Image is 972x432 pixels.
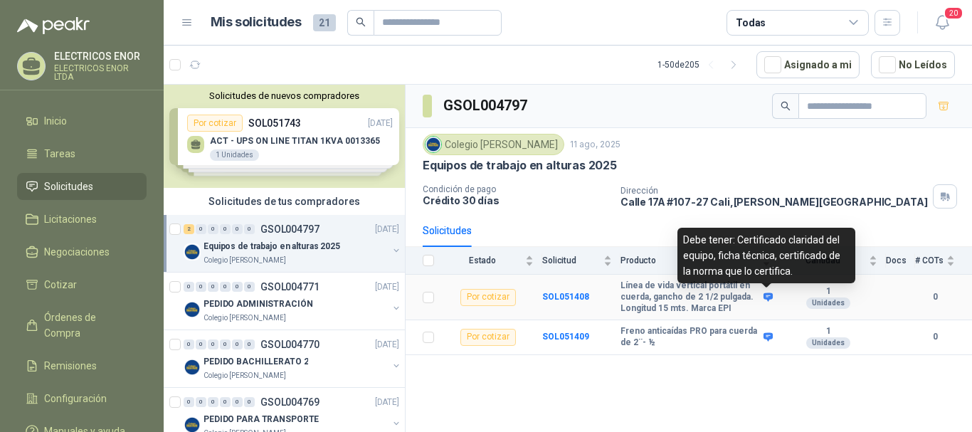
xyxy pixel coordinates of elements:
div: 1 - 50 de 205 [657,53,745,76]
span: Remisiones [44,358,97,374]
h1: Mis solicitudes [211,12,302,33]
p: Colegio [PERSON_NAME] [204,312,286,324]
span: Configuración [44,391,107,406]
a: SOL051408 [542,292,589,302]
a: Tareas [17,140,147,167]
p: 11 ago, 2025 [570,138,620,152]
span: 20 [944,6,963,20]
b: 1 [779,286,877,297]
div: Unidades [806,337,850,349]
th: # COTs [915,247,972,275]
p: Crédito 30 días [423,194,609,206]
div: 0 [244,339,255,349]
th: Producto [620,247,779,275]
span: 21 [313,14,336,31]
b: 1 [779,326,877,337]
p: ELECTRICOS ENOR LTDA [54,64,147,81]
div: Unidades [806,297,850,309]
div: Por cotizar [460,289,516,306]
div: 0 [208,397,218,407]
p: [DATE] [375,338,399,352]
div: 0 [220,224,231,234]
th: Solicitud [542,247,620,275]
div: 0 [184,339,194,349]
span: Producto [620,255,759,265]
p: Calle 17A #107-27 Cali , [PERSON_NAME][GEOGRAPHIC_DATA] [620,196,928,208]
button: 20 [929,10,955,36]
div: 0 [232,224,243,234]
img: Company Logo [184,301,201,318]
b: 0 [915,290,955,304]
button: No Leídos [871,51,955,78]
img: Company Logo [184,243,201,260]
p: GSOL004797 [260,224,319,234]
a: Configuración [17,385,147,412]
button: Solicitudes de nuevos compradores [169,90,399,101]
a: SOL051409 [542,332,589,342]
p: PEDIDO PARA TRANSPORTE [204,413,319,426]
div: 0 [184,282,194,292]
p: GSOL004770 [260,339,319,349]
div: 0 [232,282,243,292]
a: Órdenes de Compra [17,304,147,347]
div: 0 [232,397,243,407]
span: Tareas [44,146,75,162]
p: Equipos de trabajo en alturas 2025 [423,158,617,173]
h3: GSOL004797 [443,95,529,117]
div: 0 [220,339,231,349]
div: 0 [208,339,218,349]
div: 0 [208,224,218,234]
div: Solicitudes de nuevos compradoresPor cotizarSOL051743[DATE] ACT - UPS ON LINE TITAN 1KVA 00133651... [164,85,405,188]
p: PEDIDO ADMINISTRACIÓN [204,297,312,311]
span: Licitaciones [44,211,97,227]
div: 0 [196,339,206,349]
a: Licitaciones [17,206,147,233]
div: Por cotizar [460,329,516,346]
span: Órdenes de Compra [44,310,133,341]
span: # COTs [915,255,944,265]
div: 0 [196,397,206,407]
a: Remisiones [17,352,147,379]
div: Colegio [PERSON_NAME] [423,134,564,155]
div: Debe tener: Certificado claridad del equipo, ficha técnica, certificado de la norma que lo certif... [677,228,855,283]
a: Solicitudes [17,173,147,200]
b: Línea de vida vertical portátil en cuerda, gancho de 2 1/2 pulgada. Longitud 15 mts. Marca EPI [620,280,760,314]
p: Condición de pago [423,184,609,194]
p: [DATE] [375,223,399,236]
div: 0 [244,397,255,407]
img: Company Logo [426,137,441,152]
p: Dirección [620,186,928,196]
p: Colegio [PERSON_NAME] [204,255,286,266]
div: 0 [196,282,206,292]
div: 0 [196,224,206,234]
th: Docs [886,247,915,275]
th: Estado [443,247,542,275]
span: search [781,101,791,111]
div: 0 [220,282,231,292]
span: Inicio [44,113,67,129]
span: Cotizar [44,277,77,293]
div: Solicitudes [423,223,472,238]
p: ELECTRICOS ENOR [54,51,147,61]
a: 0 0 0 0 0 0 GSOL004771[DATE] Company LogoPEDIDO ADMINISTRACIÓNColegio [PERSON_NAME] [184,278,402,324]
div: Todas [736,15,766,31]
span: Solicitud [542,255,601,265]
b: Freno anticaídas PRO para cuerda de 2¨- ½ [620,326,760,348]
div: 0 [184,397,194,407]
span: Estado [443,255,522,265]
div: 0 [208,282,218,292]
a: Cotizar [17,271,147,298]
div: 2 [184,224,194,234]
button: Asignado a mi [756,51,860,78]
p: [DATE] [375,280,399,294]
p: GSOL004771 [260,282,319,292]
p: PEDIDO BACHILLERATO 2 [204,355,308,369]
div: 0 [244,224,255,234]
span: search [356,17,366,27]
p: Colegio [PERSON_NAME] [204,370,286,381]
span: Solicitudes [44,179,93,194]
a: 0 0 0 0 0 0 GSOL004770[DATE] Company LogoPEDIDO BACHILLERATO 2Colegio [PERSON_NAME] [184,336,402,381]
div: Solicitudes de tus compradores [164,188,405,215]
